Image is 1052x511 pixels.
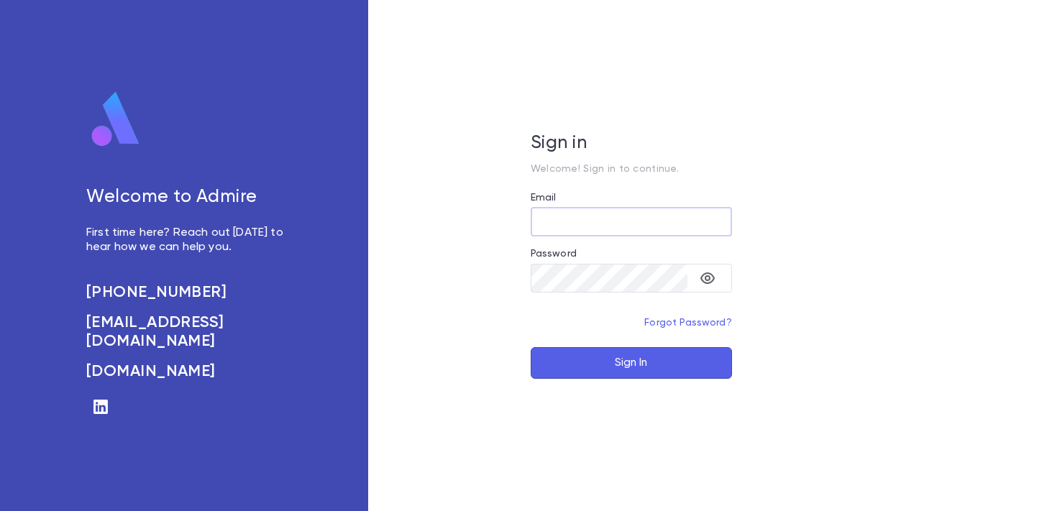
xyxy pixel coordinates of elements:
[86,187,299,208] h5: Welcome to Admire
[644,318,732,328] a: Forgot Password?
[86,313,299,351] a: [EMAIL_ADDRESS][DOMAIN_NAME]
[531,248,577,259] label: Password
[86,226,299,254] p: First time here? Reach out [DATE] to hear how we can help you.
[86,283,299,302] a: [PHONE_NUMBER]
[531,347,732,379] button: Sign In
[531,192,557,203] label: Email
[531,133,732,155] h5: Sign in
[693,264,722,293] button: toggle password visibility
[531,163,732,175] p: Welcome! Sign in to continue.
[86,362,299,381] a: [DOMAIN_NAME]
[86,91,145,148] img: logo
